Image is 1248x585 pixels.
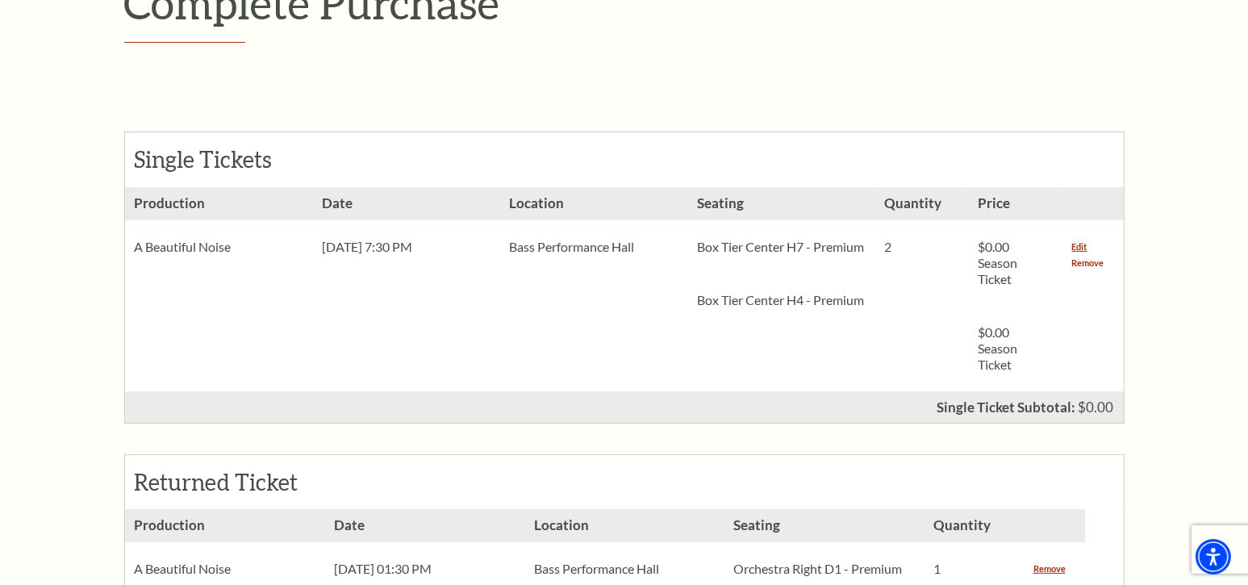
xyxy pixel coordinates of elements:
[1196,539,1231,575] div: Accessibility Menu
[1079,399,1114,416] span: $0.00
[687,187,874,220] h3: Seating
[933,561,1014,577] p: 1
[324,509,524,542] h3: Date
[1033,561,1066,577] a: Remove
[125,187,312,220] h3: Production
[499,187,687,220] h3: Location
[312,187,499,220] h3: Date
[937,400,1076,414] p: Single Ticket Subtotal:
[874,187,968,220] h3: Quantity
[534,561,659,576] span: Bass Performance Hall
[524,509,724,542] h3: Location
[978,239,1017,286] span: $0.00 Season Ticket
[125,220,312,274] div: A Beautiful Noise
[135,146,320,173] h2: Single Tickets
[312,220,499,274] div: [DATE] 7:30 PM
[135,469,347,496] h2: Returned Ticket
[697,239,865,255] p: Box Tier Center H7 - Premium
[978,324,1017,372] span: $0.00 Season Ticket
[884,239,958,255] p: 2
[733,561,914,577] p: Orchestra Right D1 - Premium
[1072,239,1087,255] a: Change the seat for this ticket
[697,292,865,308] p: Box Tier Center H4 - Premium
[968,187,1062,220] h3: Price
[1072,255,1104,271] a: Remove this from your cart
[924,509,1024,542] h3: Quantity
[509,239,634,254] span: Bass Performance Hall
[724,509,924,542] h3: Seating
[125,509,325,542] h3: Production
